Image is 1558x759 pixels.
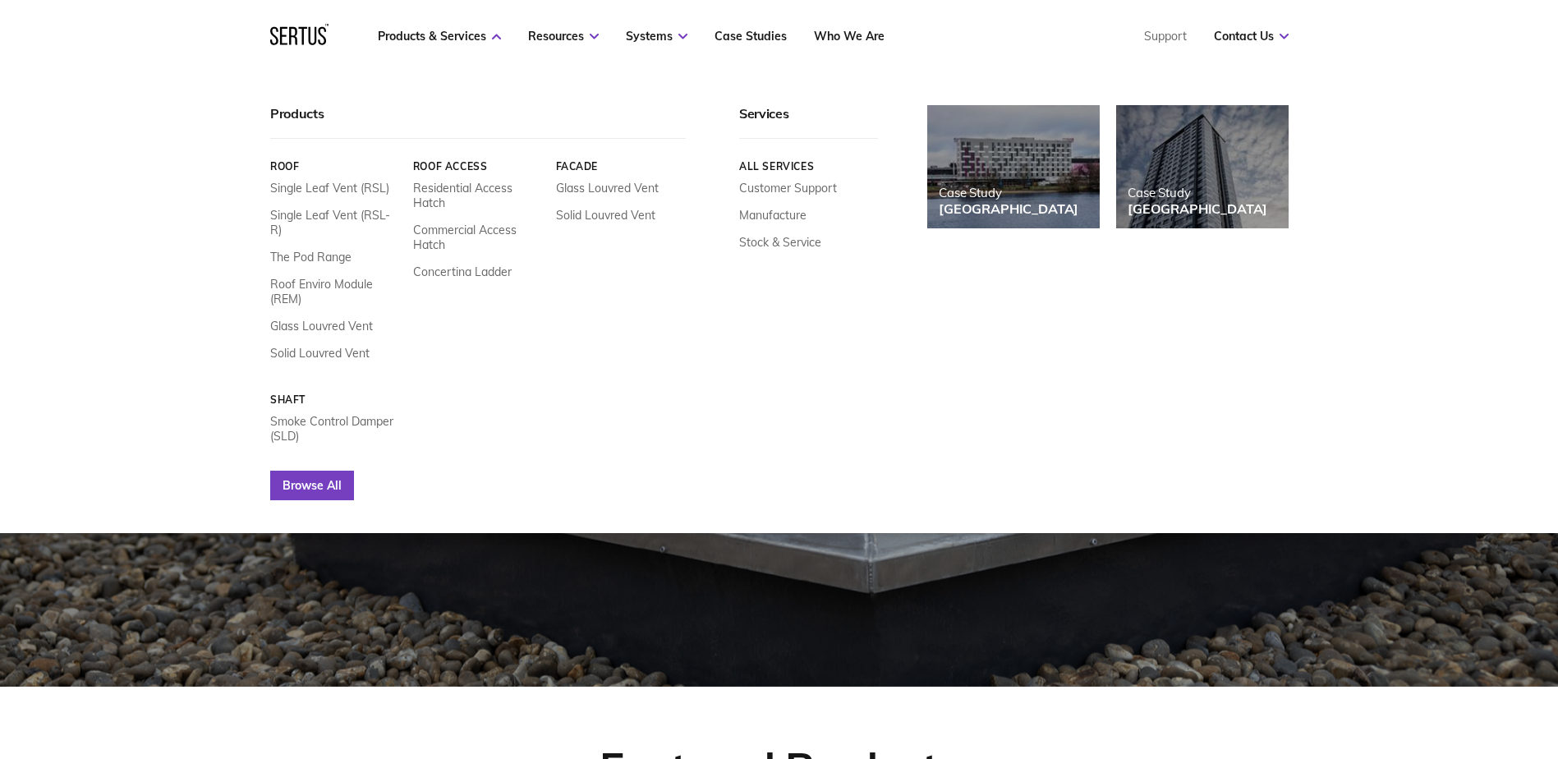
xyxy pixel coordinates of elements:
a: Browse All [270,471,354,500]
div: Case Study [939,185,1078,200]
a: Glass Louvred Vent [555,181,658,195]
a: Case Study[GEOGRAPHIC_DATA] [927,105,1100,228]
div: Services [739,105,878,139]
a: Smoke Control Damper (SLD) [270,414,401,444]
a: Glass Louvred Vent [270,319,373,333]
a: Solid Louvred Vent [270,346,370,361]
a: Single Leaf Vent (RSL-R) [270,208,401,237]
a: Products & Services [378,29,501,44]
div: Case Study [1128,185,1267,200]
div: [GEOGRAPHIC_DATA] [939,200,1078,217]
a: Systems [626,29,687,44]
a: Single Leaf Vent (RSL) [270,181,389,195]
a: All services [739,160,878,172]
a: Roof Access [412,160,543,172]
a: Residential Access Hatch [412,181,543,210]
a: Roof [270,160,401,172]
a: Case Studies [715,29,787,44]
a: Stock & Service [739,235,821,250]
a: Customer Support [739,181,837,195]
a: Commercial Access Hatch [412,223,543,252]
div: Products [270,105,686,139]
a: Resources [528,29,599,44]
a: Case Study[GEOGRAPHIC_DATA] [1116,105,1289,228]
a: Support [1144,29,1187,44]
a: Who We Are [814,29,885,44]
a: Shaft [270,393,401,406]
a: Roof Enviro Module (REM) [270,277,401,306]
a: The Pod Range [270,250,352,264]
a: Manufacture [739,208,807,223]
a: Facade [555,160,686,172]
div: [GEOGRAPHIC_DATA] [1128,200,1267,217]
a: Solid Louvred Vent [555,208,655,223]
a: Contact Us [1214,29,1289,44]
a: Concertina Ladder [412,264,511,279]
